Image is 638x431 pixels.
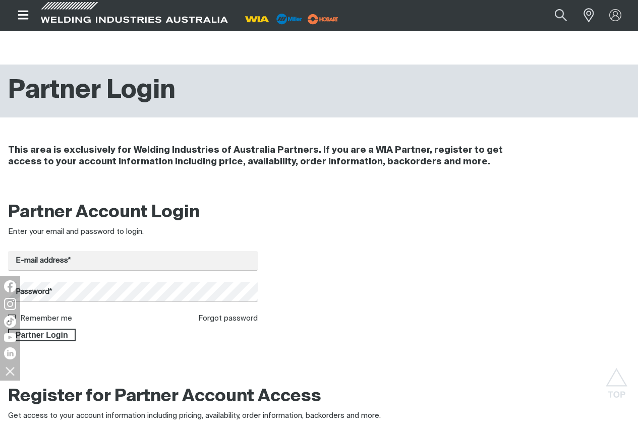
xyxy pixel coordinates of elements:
button: Search products [544,4,578,27]
button: Partner Login [8,329,76,342]
input: Product name or item number... [531,4,578,27]
label: Remember me [20,315,72,322]
h1: Partner Login [8,75,176,107]
img: hide socials [2,362,19,380]
h4: This area is exclusively for Welding Industries of Australia Partners. If you are a WIA Partner, ... [8,145,524,168]
img: LinkedIn [4,347,16,359]
img: TikTok [4,316,16,328]
div: Enter your email and password to login. [8,226,258,238]
img: miller [305,12,341,27]
img: Instagram [4,298,16,310]
img: Facebook [4,280,16,292]
img: YouTube [4,333,16,342]
button: Scroll to top [605,368,628,391]
a: Forgot password [198,315,258,322]
h2: Partner Account Login [8,202,258,224]
span: Get access to your account information including pricing, availability, order information, backor... [8,412,381,419]
a: miller [305,15,341,23]
span: Partner Login [9,329,75,342]
h2: Register for Partner Account Access [8,386,321,408]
